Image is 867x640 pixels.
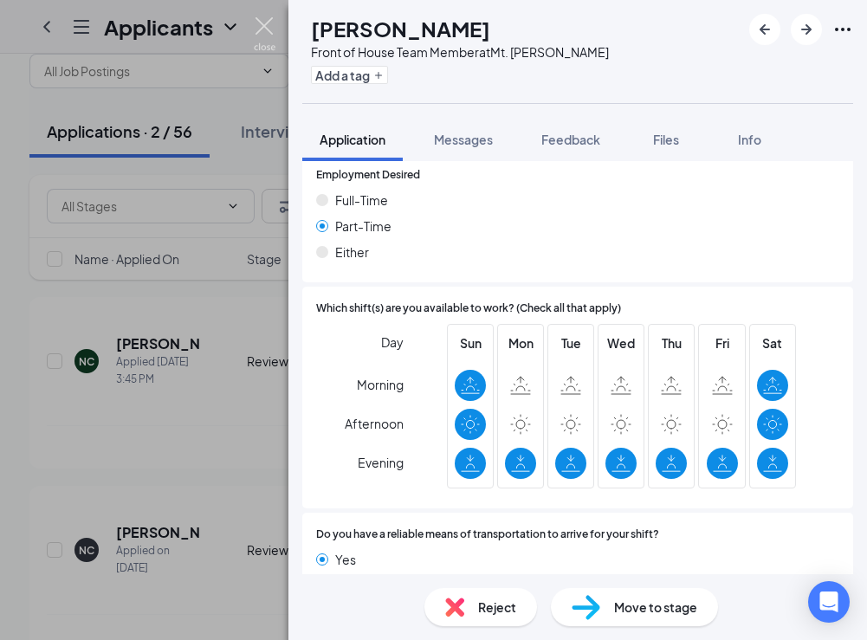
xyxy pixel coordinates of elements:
[478,598,516,617] span: Reject
[754,19,775,40] svg: ArrowLeftNew
[541,132,600,147] span: Feedback
[656,333,687,352] span: Thu
[749,14,780,45] button: ArrowLeftNew
[555,333,586,352] span: Tue
[455,333,486,352] span: Sun
[335,191,388,210] span: Full-Time
[434,132,493,147] span: Messages
[316,301,621,317] span: Which shift(s) are you available to work? (Check all that apply)
[311,43,609,61] div: Front of House Team Member at Mt. [PERSON_NAME]
[311,66,388,84] button: PlusAdd a tag
[757,333,788,352] span: Sat
[357,369,404,400] span: Morning
[358,447,404,478] span: Evening
[316,527,659,543] span: Do you have a reliable means of transportation to arrive for your shift?
[707,333,738,352] span: Fri
[373,70,384,81] svg: Plus
[505,333,536,352] span: Mon
[345,408,404,439] span: Afternoon
[653,132,679,147] span: Files
[381,333,404,352] span: Day
[791,14,822,45] button: ArrowRight
[335,550,356,569] span: Yes
[605,333,637,352] span: Wed
[335,217,391,236] span: Part-Time
[316,167,420,184] span: Employment Desired
[796,19,817,40] svg: ArrowRight
[738,132,761,147] span: Info
[320,132,385,147] span: Application
[832,19,853,40] svg: Ellipses
[808,581,850,623] div: Open Intercom Messenger
[614,598,697,617] span: Move to stage
[311,14,490,43] h1: [PERSON_NAME]
[335,242,369,262] span: Either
